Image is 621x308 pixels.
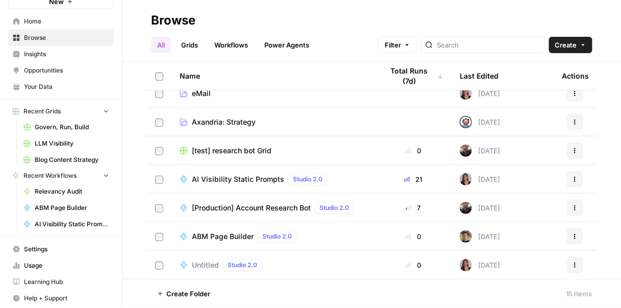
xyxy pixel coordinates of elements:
span: [test] research bot Grid [192,146,271,156]
a: Relevancy Audit [19,183,114,200]
div: [DATE] [460,259,500,271]
a: Insights [8,46,114,62]
div: [DATE] [460,173,500,185]
span: Untitled [192,260,219,270]
button: Help + Support [8,290,114,306]
a: Workflows [208,37,254,53]
img: i1lzxaatsuxlpuwa4cydz74c39do [460,145,472,157]
span: Studio 2.0 [319,203,349,212]
div: Browse [151,12,195,29]
button: Recent Grids [8,104,114,119]
a: ABM Page Builder [19,200,114,216]
span: Learning Hub [24,277,109,287]
span: Axandria: Strategy [192,117,256,127]
span: ABM Page Builder [192,231,254,242]
span: Create Folder [166,289,210,299]
span: ABM Page Builder [35,203,109,212]
div: Total Runs (7d) [383,62,443,90]
span: Insights [24,50,109,59]
div: Name [180,62,367,90]
img: sxi2uv19sgqy0h2kayksa05wk9fr [460,259,472,271]
div: Actions [562,62,589,90]
div: 0 [383,260,443,270]
span: Create [555,40,577,50]
a: eMail [180,88,367,99]
img: i1lzxaatsuxlpuwa4cydz74c39do [460,202,472,214]
div: 0 [383,146,443,156]
span: LLM Visibility [35,139,109,148]
div: [DATE] [460,145,500,157]
a: All [151,37,171,53]
a: Axandria: Strategy [180,117,367,127]
button: Create Folder [151,286,216,302]
span: Studio 2.0 [228,260,257,270]
span: Settings [24,245,109,254]
span: AI Visibility Static Prompts [35,220,109,229]
a: LLM Visibility [19,135,114,152]
span: Your Data [24,82,109,91]
a: UntitledStudio 2.0 [180,259,367,271]
button: Recent Workflows [8,168,114,183]
a: AI Visibility Static PromptsStudio 2.0 [180,173,367,185]
span: Relevancy Audit [35,187,109,196]
div: [DATE] [460,230,500,243]
span: Usage [24,261,109,270]
a: ABM Page BuilderStudio 2.0 [180,230,367,243]
a: Power Agents [258,37,315,53]
span: Home [24,17,109,26]
div: [DATE] [460,87,500,100]
div: [DATE] [460,116,500,128]
div: [DATE] [460,202,500,214]
div: 15 Items [566,289,592,299]
span: Opportunities [24,66,109,75]
span: Recent Workflows [23,171,77,180]
span: Studio 2.0 [293,175,322,184]
div: 21 [383,174,443,184]
span: Filter [385,40,401,50]
a: Your Data [8,79,114,95]
a: AI Visibility Static Prompts [19,216,114,232]
span: Browse [24,33,109,42]
a: [test] research bot Grid [180,146,367,156]
a: Blog Content Strategy [19,152,114,168]
span: Govern, Run, Build [35,123,109,132]
a: [Production] Account Research BotStudio 2.0 [180,202,367,214]
img: sxi2uv19sgqy0h2kayksa05wk9fr [460,173,472,185]
a: Grids [175,37,204,53]
span: AI Visibility Static Prompts [192,174,284,184]
span: [Production] Account Research Bot [192,203,311,213]
span: Studio 2.0 [262,232,292,241]
span: Recent Grids [23,107,61,116]
div: 0 [383,231,443,242]
a: Opportunities [8,62,114,79]
span: Blog Content Strategy [35,155,109,164]
button: Create [549,37,592,53]
input: Search [437,40,540,50]
img: bgwua6w816hhl580ao5oxge3tsc3 [460,116,472,128]
a: Browse [8,30,114,46]
img: sxi2uv19sgqy0h2kayksa05wk9fr [460,87,472,100]
div: 7 [383,203,443,213]
a: Learning Hub [8,274,114,290]
div: Last Edited [460,62,499,90]
a: Home [8,13,114,30]
a: Usage [8,257,114,274]
a: Govern, Run, Build [19,119,114,135]
span: Help + Support [24,294,109,303]
span: eMail [192,88,211,99]
a: Settings [8,241,114,257]
img: 64ymk87jkwre8hs7o95mp5wrj6sj [460,230,472,243]
button: Filter [378,37,417,53]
